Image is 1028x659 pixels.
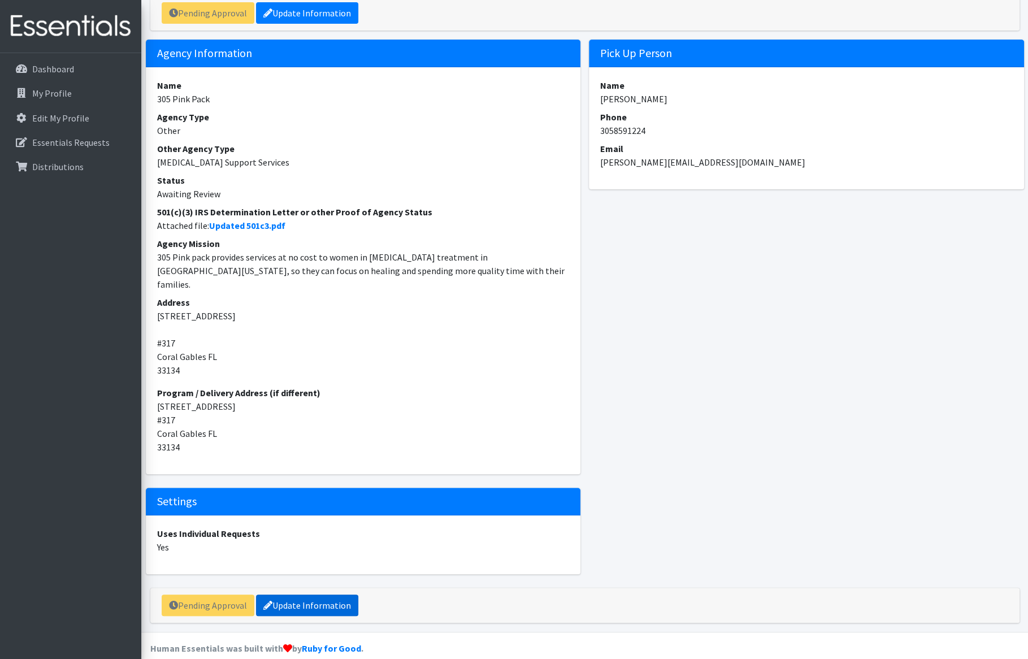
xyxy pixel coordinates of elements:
[157,92,570,106] dd: 305 Pink Pack
[157,142,570,155] dt: Other Agency Type
[600,92,1013,106] dd: [PERSON_NAME]
[5,58,137,80] a: Dashboard
[32,88,72,99] p: My Profile
[157,155,570,169] dd: [MEDICAL_DATA] Support Services
[157,296,570,377] address: [STREET_ADDRESS] #317 Coral Gables FL 33134
[32,63,74,75] p: Dashboard
[32,161,84,172] p: Distributions
[5,82,137,105] a: My Profile
[32,112,89,124] p: Edit My Profile
[146,40,581,67] h5: Agency Information
[5,131,137,154] a: Essentials Requests
[5,155,137,178] a: Distributions
[157,540,570,554] dd: Yes
[589,40,1024,67] h5: Pick Up Person
[157,205,570,219] dt: 501(c)(3) IRS Determination Letter or other Proof of Agency Status
[5,7,137,45] img: HumanEssentials
[209,220,285,231] a: Updated 501c3.pdf
[600,124,1013,137] dd: 3058591224
[157,219,570,232] dd: Attached file:
[146,488,581,515] h5: Settings
[5,107,137,129] a: Edit My Profile
[157,174,570,187] dt: Status
[157,387,320,398] strong: Program / Delivery Address (if different)
[157,110,570,124] dt: Agency Type
[157,237,570,250] dt: Agency Mission
[157,187,570,201] dd: Awaiting Review
[157,124,570,137] dd: Other
[600,79,1013,92] dt: Name
[32,137,110,148] p: Essentials Requests
[600,110,1013,124] dt: Phone
[157,79,570,92] dt: Name
[256,595,358,616] a: Update Information
[600,155,1013,169] dd: [PERSON_NAME][EMAIL_ADDRESS][DOMAIN_NAME]
[150,643,363,654] strong: Human Essentials was built with by .
[157,527,570,540] dt: Uses Individual Requests
[157,250,570,291] dd: 305 Pink pack provides services at no cost to women in [MEDICAL_DATA] treatment in [GEOGRAPHIC_DA...
[302,643,361,654] a: Ruby for Good
[157,386,570,454] address: [STREET_ADDRESS] #317 Coral Gables FL 33134
[256,2,358,24] a: Update Information
[600,142,1013,155] dt: Email
[157,297,190,308] strong: Address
